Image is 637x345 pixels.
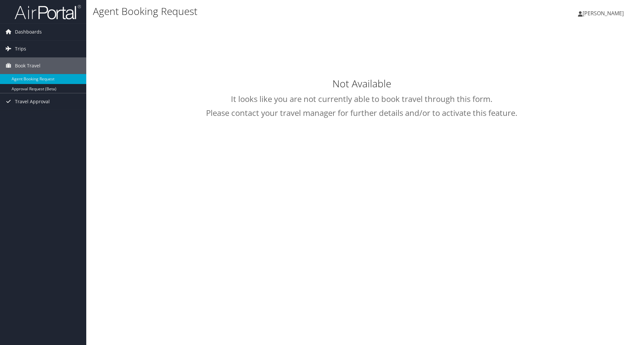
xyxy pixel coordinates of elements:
h2: Please contact your travel manager for further details and/or to activate this feature. [94,107,629,119]
h1: Agent Booking Request [93,4,451,18]
h2: It looks like you are not currently able to book travel through this form. [94,93,629,105]
span: Dashboards [15,24,42,40]
span: [PERSON_NAME] [583,10,624,17]
img: airportal-logo.png [15,4,81,20]
span: Travel Approval [15,93,50,110]
span: Trips [15,41,26,57]
span: Book Travel [15,57,40,74]
h1: Not Available [94,77,629,91]
a: [PERSON_NAME] [578,3,630,23]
